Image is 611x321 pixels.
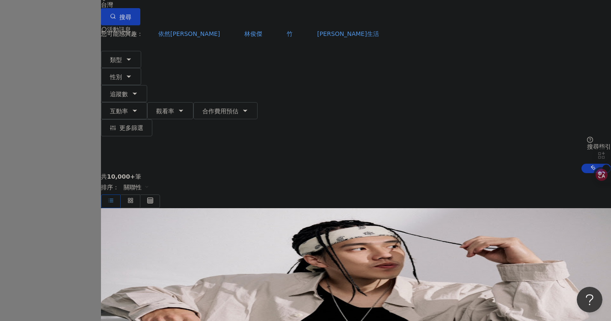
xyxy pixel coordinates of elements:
button: 互動率 [101,102,147,119]
span: 觀看率 [156,108,174,115]
span: 關聯性 [124,180,149,194]
span: 互動率 [110,108,128,115]
span: question-circle [587,137,593,143]
button: 性別 [101,68,141,85]
span: 活動訊息 [107,26,131,33]
div: 排序： [101,180,611,194]
span: 竹 [287,30,293,37]
button: 觀看率 [147,102,193,119]
button: 林俊傑 [235,25,271,42]
button: [PERSON_NAME]生活 [308,25,388,42]
span: 更多篩選 [119,124,143,131]
button: 依然[PERSON_NAME] [149,25,229,42]
button: 類型 [101,51,141,68]
span: 性別 [110,74,122,80]
div: 共 筆 [101,173,611,180]
span: 10,000+ [107,173,135,180]
div: 台灣 [101,1,611,8]
span: 追蹤數 [110,91,128,97]
button: 竹 [278,25,302,42]
button: 搜尋 [101,8,140,25]
span: 合作費用預估 [202,108,238,115]
span: [PERSON_NAME]生活 [317,30,379,37]
button: 追蹤數 [101,85,147,102]
button: 合作費用預估 [193,102,258,119]
div: 搜尋指引 [587,143,611,150]
span: 您可能感興趣： [101,30,143,37]
span: 林俊傑 [244,30,262,37]
button: 更多篩選 [101,119,152,136]
span: 搜尋 [119,14,131,21]
span: 類型 [110,56,122,63]
iframe: Help Scout Beacon - Open [577,287,602,312]
span: 依然[PERSON_NAME] [158,30,220,37]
